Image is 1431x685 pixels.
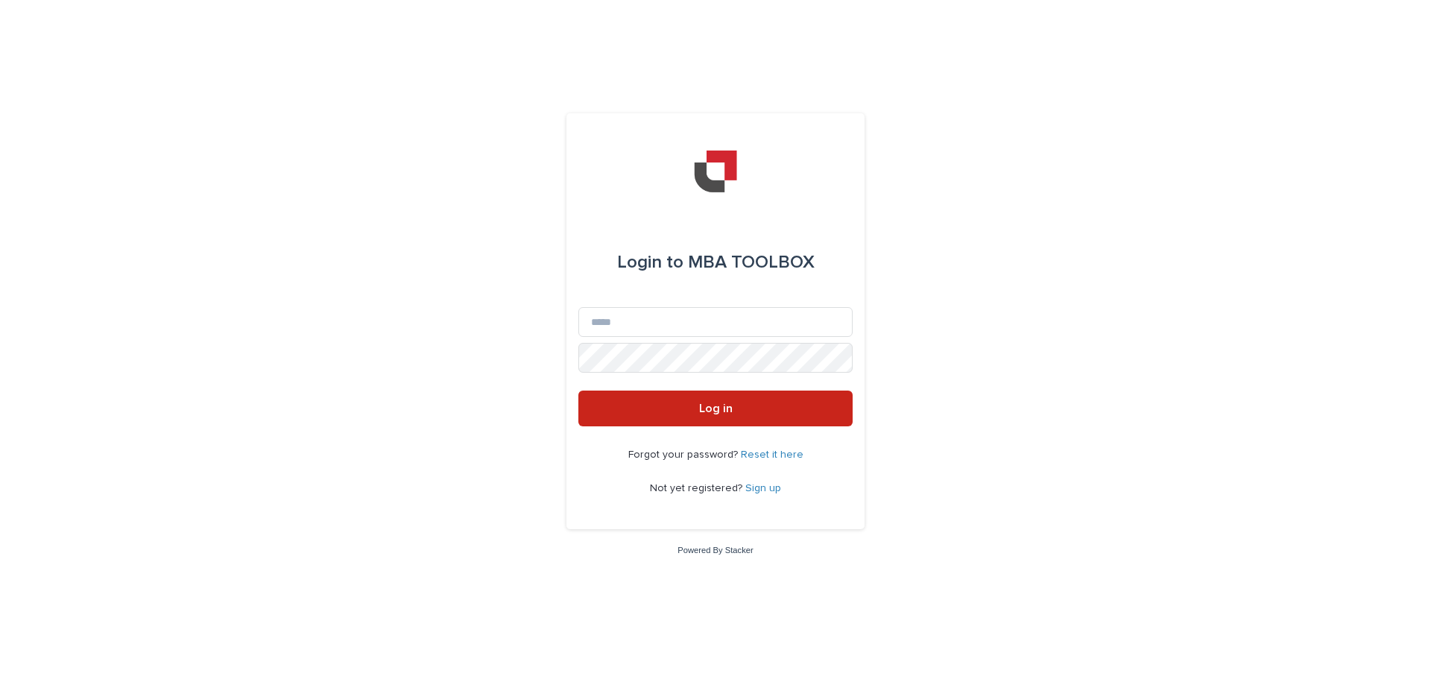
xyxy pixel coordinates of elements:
[628,449,741,460] span: Forgot your password?
[578,391,853,426] button: Log in
[650,483,745,493] span: Not yet registered?
[745,483,781,493] a: Sign up
[741,449,803,460] a: Reset it here
[677,546,753,555] a: Powered By Stacker
[617,242,815,283] div: MBA TOOLBOX
[617,253,683,271] span: Login to
[693,149,737,194] img: YiAiwBLRm2aPEWe5IFcA
[699,403,733,414] span: Log in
